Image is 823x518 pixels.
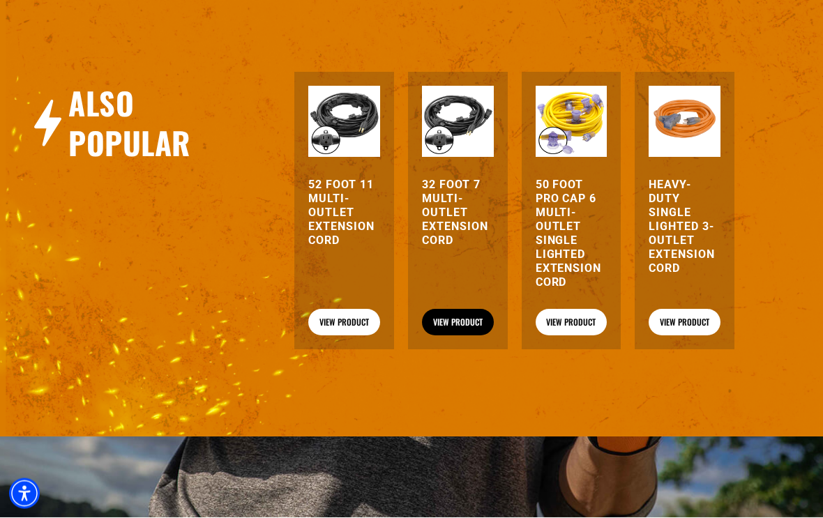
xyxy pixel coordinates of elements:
a: View Product [649,310,720,336]
a: View Product [422,310,494,336]
a: View Product [308,310,380,336]
a: Heavy-Duty Single Lighted 3-Outlet Extension Cord [649,178,720,276]
img: black [422,86,494,158]
div: Accessibility Menu [9,478,40,509]
img: yellow [536,86,607,158]
a: View Product [536,310,607,336]
a: 32 Foot 7 Multi-Outlet Extension Cord [422,178,494,248]
h2: Also Popular [68,84,205,163]
a: 50 Foot Pro Cap 6 Multi-Outlet Single Lighted Extension Cord [536,178,607,290]
img: orange [649,86,720,158]
a: 52 Foot 11 Multi-Outlet Extension Cord [308,178,380,248]
img: black [308,86,380,158]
